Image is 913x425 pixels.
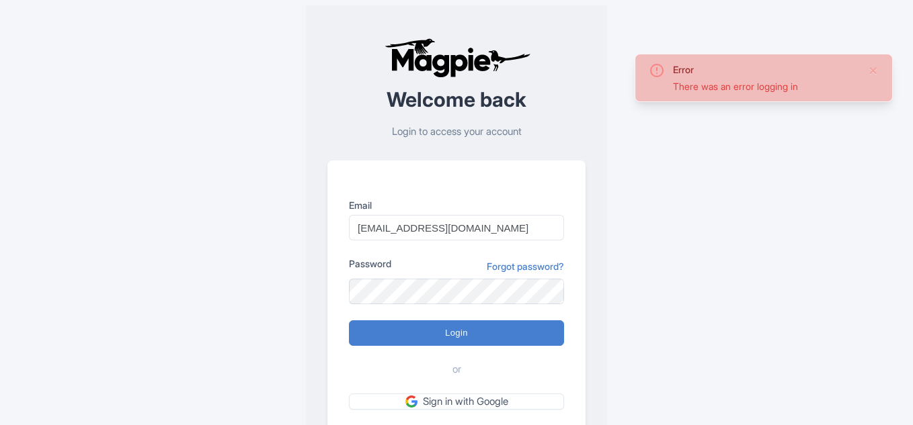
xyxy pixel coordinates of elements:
[405,395,418,408] img: google.svg
[487,259,564,273] a: Forgot password?
[452,362,461,377] span: or
[381,38,532,78] img: logo-ab69f6fb50320c5b225c76a69d11143b.png
[327,124,586,140] p: Login to access your account
[349,256,391,271] label: Password
[673,79,857,93] div: There was an error logging in
[673,62,857,77] div: Error
[349,320,564,346] input: Login
[868,62,879,79] button: Close
[327,89,586,111] h2: Welcome back
[349,215,564,240] input: you@example.com
[349,393,564,410] a: Sign in with Google
[349,198,564,212] label: Email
